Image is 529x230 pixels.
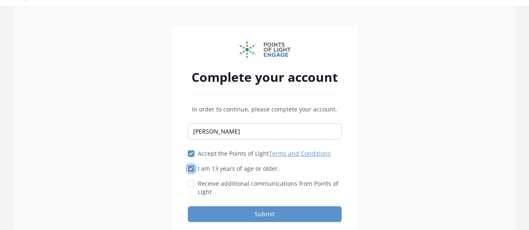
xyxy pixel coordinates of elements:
label: Receive additional communications from Points of Light [198,179,342,196]
p: In order to continue, please complete your account. [188,105,342,114]
label: Accept the Points of Light [198,149,331,158]
h2: Complete your account [188,70,342,85]
img: Points of Light Engage logo [238,40,291,60]
input: Name [188,124,342,139]
button: Submit [188,206,342,222]
a: Terms and Conditions [269,149,331,157]
label: I am 13 years of age or older. [198,164,279,173]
